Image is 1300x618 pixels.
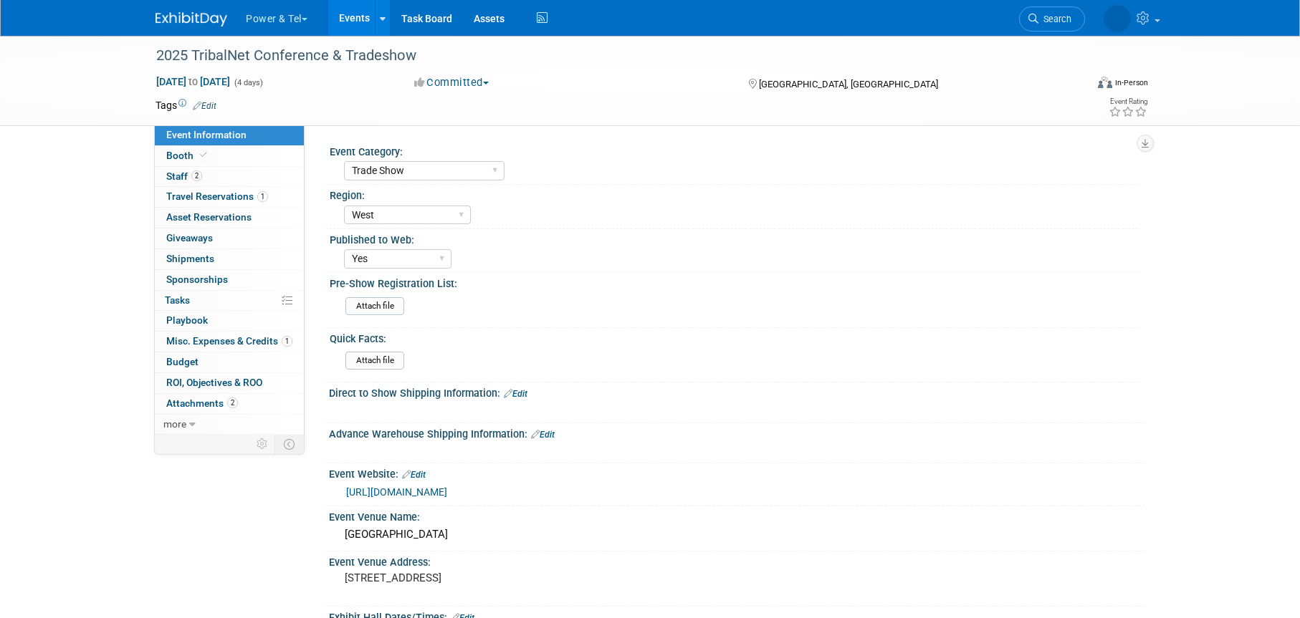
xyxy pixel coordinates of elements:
a: Staff2 [155,167,304,187]
div: Region: [330,185,1138,203]
span: Search [1038,14,1071,24]
a: Misc. Expenses & Credits1 [155,332,304,352]
img: ExhibitDay [156,12,227,26]
a: Search [1019,6,1085,32]
div: 2025 TribalNet Conference & Tradeshow [151,43,1064,69]
div: Direct to Show Shipping Information: [329,382,1144,401]
span: Tasks [165,294,190,306]
td: Toggle Event Tabs [275,435,305,453]
img: Melissa Seibring [1104,5,1131,32]
div: Event Rating [1109,98,1147,105]
div: Pre-Show Registration List: [330,273,1138,291]
td: Personalize Event Tab Strip [250,435,275,453]
span: [GEOGRAPHIC_DATA], [GEOGRAPHIC_DATA] [759,79,938,90]
a: Edit [504,389,527,399]
td: Tags [156,98,216,112]
span: Travel Reservations [166,190,268,202]
span: Giveaways [166,232,213,243]
div: Event Category: [330,141,1138,159]
div: Event Venue Name: [329,506,1144,524]
a: Budget [155,352,304,372]
span: Shipments [166,253,214,264]
a: Edit [193,101,216,111]
a: Giveaways [155,228,304,248]
a: Shipments [155,249,304,269]
a: ROI, Objectives & ROO [155,373,304,393]
div: Event Venue Address: [329,551,1144,569]
span: Booth [166,150,210,161]
a: Event Information [155,125,304,145]
div: Published to Web: [330,229,1138,247]
div: Advance Warehouse Shipping Information: [329,423,1144,442]
span: 2 [191,170,202,181]
span: 2 [227,397,238,408]
a: Edit [531,430,555,440]
span: Misc. Expenses & Credits [166,335,292,347]
span: Attachments [166,397,238,409]
a: [URL][DOMAIN_NAME] [346,486,447,498]
span: (4 days) [233,78,263,87]
img: Format-Inperson.png [1098,77,1112,88]
span: 1 [257,191,268,202]
span: Playbook [166,314,208,326]
div: [GEOGRAPHIC_DATA] [340,523,1134,546]
span: more [163,418,186,430]
a: Edit [402,470,426,480]
span: 1 [282,336,292,347]
span: [DATE] [DATE] [156,75,231,88]
div: In-Person [1114,77,1148,88]
div: Quick Facts: [330,328,1138,346]
span: Staff [166,170,202,182]
a: more [155,415,304,435]
span: Asset Reservations [166,211,252,223]
a: Attachments2 [155,394,304,414]
button: Committed [409,75,494,90]
span: Event Information [166,129,247,140]
pre: [STREET_ADDRESS] [345,571,653,584]
a: Travel Reservations1 [155,187,304,207]
span: to [186,76,200,87]
a: Tasks [155,291,304,311]
a: Sponsorships [155,270,304,290]
div: Event Website: [329,463,1144,482]
i: Booth reservation complete [200,151,207,159]
a: Booth [155,146,304,166]
div: Event Format [1000,74,1148,96]
a: Asset Reservations [155,208,304,228]
span: ROI, Objectives & ROO [166,377,262,388]
span: Budget [166,356,199,367]
a: Playbook [155,311,304,331]
span: Sponsorships [166,274,228,285]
